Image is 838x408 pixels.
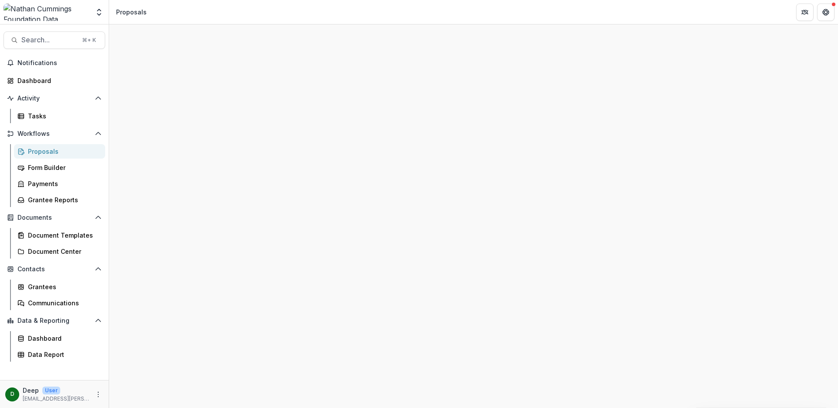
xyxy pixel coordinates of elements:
button: Search... [3,31,105,49]
div: Grantee Reports [28,195,98,204]
nav: breadcrumb [113,6,150,18]
div: Payments [28,179,98,188]
button: Open Data & Reporting [3,314,105,328]
span: Workflows [17,130,91,138]
button: Open Activity [3,91,105,105]
a: Grantee Reports [14,193,105,207]
img: Nathan Cummings Foundation Data Sandbox logo [3,3,89,21]
button: Open Documents [3,211,105,225]
button: Get Help [817,3,835,21]
a: Dashboard [14,331,105,346]
div: Form Builder [28,163,98,172]
a: Document Center [14,244,105,259]
span: Data & Reporting [17,317,91,325]
a: Data Report [14,347,105,362]
div: ⌘ + K [80,35,98,45]
span: Search... [21,36,77,44]
a: Proposals [14,144,105,159]
a: Dashboard [3,73,105,88]
a: Grantees [14,280,105,294]
div: Document Templates [28,231,98,240]
button: Partners [796,3,814,21]
button: Open entity switcher [93,3,105,21]
span: Documents [17,214,91,221]
div: Document Center [28,247,98,256]
button: Open Workflows [3,127,105,141]
a: Communications [14,296,105,310]
p: User [42,387,60,394]
p: Deep [23,386,39,395]
div: Tasks [28,111,98,121]
p: [EMAIL_ADDRESS][PERSON_NAME][DOMAIN_NAME] [23,395,89,403]
span: Activity [17,95,91,102]
div: Dashboard [28,334,98,343]
div: Data Report [28,350,98,359]
span: Contacts [17,266,91,273]
div: Grantees [28,282,98,291]
div: Dashboard [17,76,98,85]
button: Open Contacts [3,262,105,276]
div: Proposals [116,7,147,17]
button: More [93,389,103,400]
span: Notifications [17,59,102,67]
a: Form Builder [14,160,105,175]
button: Notifications [3,56,105,70]
a: Tasks [14,109,105,123]
div: Deep [10,391,14,397]
a: Document Templates [14,228,105,242]
div: Proposals [28,147,98,156]
div: Communications [28,298,98,308]
a: Payments [14,176,105,191]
